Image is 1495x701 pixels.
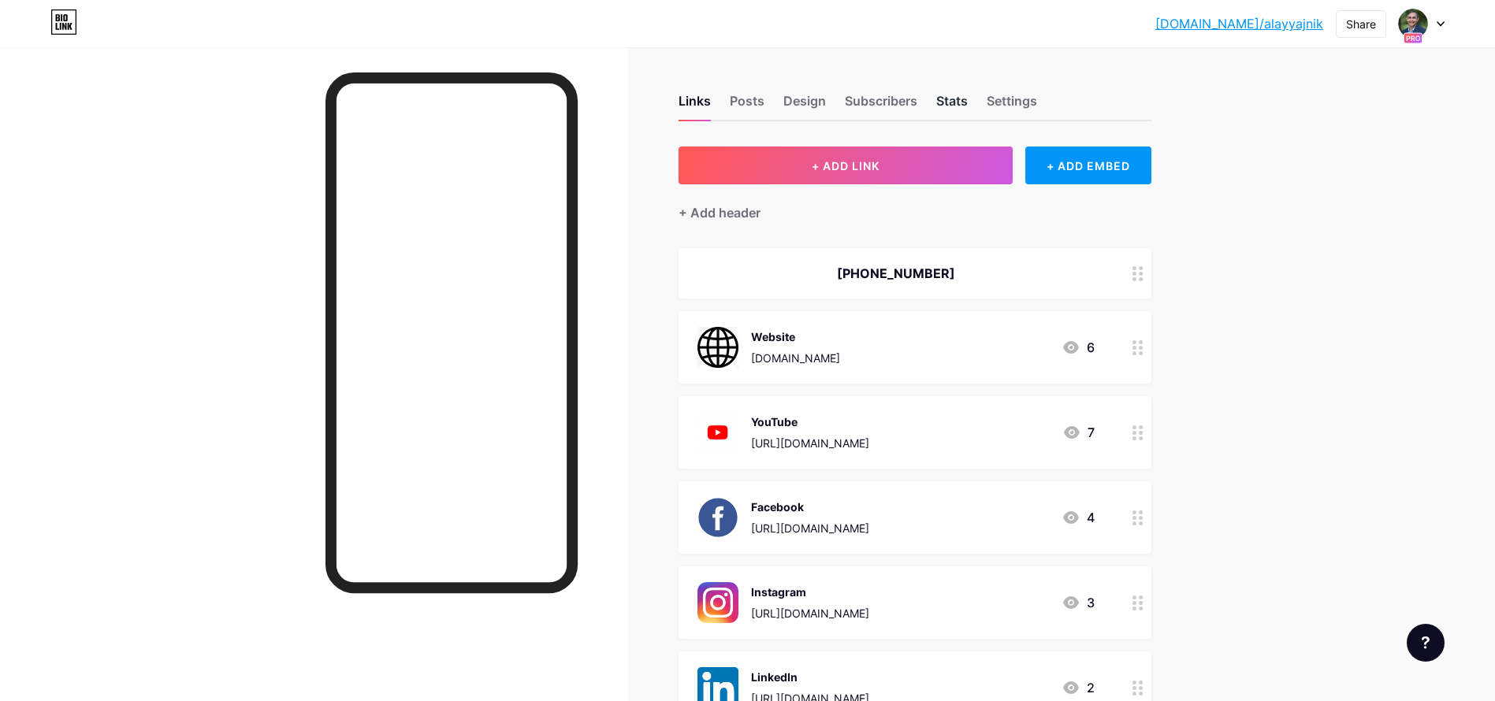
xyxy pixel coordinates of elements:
[1062,678,1095,697] div: 2
[751,414,869,430] div: YouTube
[679,91,711,120] div: Links
[751,435,869,451] div: [URL][DOMAIN_NAME]
[751,328,840,345] div: Website
[697,327,738,368] img: Website
[679,147,1013,184] button: + ADD LINK
[751,669,869,685] div: LinkedIn
[751,584,869,600] div: Instagram
[697,582,738,623] img: Instagram
[751,605,869,621] div: [URL][DOMAIN_NAME]
[697,497,738,538] img: Facebook
[1346,16,1376,32] div: Share
[845,91,917,120] div: Subscribers
[987,91,1037,120] div: Settings
[783,91,826,120] div: Design
[730,91,764,120] div: Posts
[1025,147,1151,184] div: + ADD EMBED
[1062,593,1095,612] div: 3
[1062,423,1095,442] div: 7
[697,264,1095,283] div: [PHONE_NUMBER]
[751,350,840,366] div: [DOMAIN_NAME]
[697,412,738,453] img: YouTube
[1062,338,1095,357] div: 6
[936,91,968,120] div: Stats
[751,499,869,515] div: Facebook
[1062,508,1095,527] div: 4
[679,203,761,222] div: + Add header
[751,520,869,536] div: [URL][DOMAIN_NAME]
[812,159,880,172] span: + ADD LINK
[1398,9,1428,39] img: testingbilal
[1155,14,1323,33] a: [DOMAIN_NAME]/alayyajnik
